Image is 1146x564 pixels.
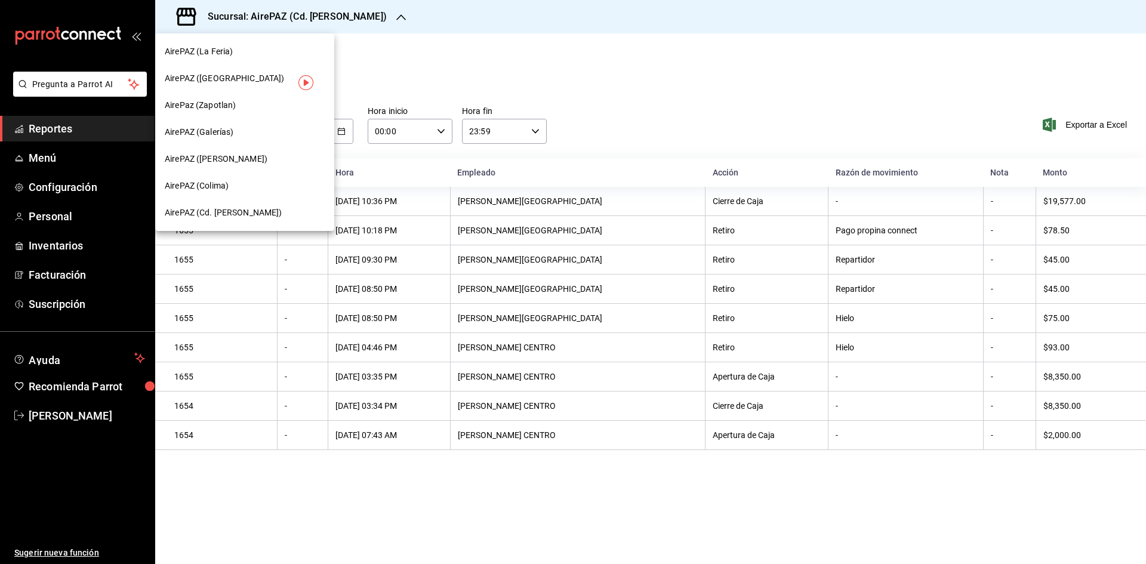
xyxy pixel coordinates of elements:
[165,153,267,165] span: AirePAZ ([PERSON_NAME])
[155,146,334,172] div: AirePAZ ([PERSON_NAME])
[165,99,236,112] span: AirePaz (Zapotlan)
[155,38,334,65] div: AirePAZ (La Feria)
[165,72,285,85] span: AirePAZ ([GEOGRAPHIC_DATA])
[155,65,334,92] div: AirePAZ ([GEOGRAPHIC_DATA])
[155,92,334,119] div: AirePaz (Zapotlan)
[165,207,282,219] span: AirePAZ (Cd. [PERSON_NAME])
[155,119,334,146] div: AirePAZ (Galerías)
[165,126,233,138] span: AirePAZ (Galerías)
[165,45,233,58] span: AirePAZ (La Feria)
[165,180,229,192] span: AirePAZ (Colima)
[298,75,313,90] img: Tooltip marker
[155,172,334,199] div: AirePAZ (Colima)
[155,199,334,226] div: AirePAZ (Cd. [PERSON_NAME])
